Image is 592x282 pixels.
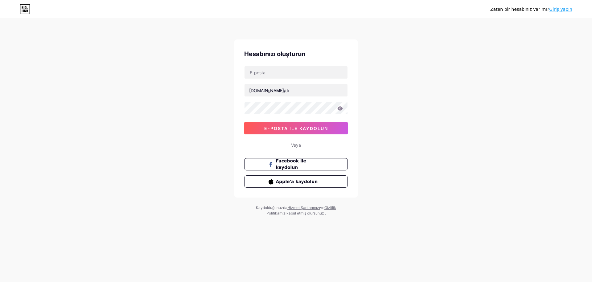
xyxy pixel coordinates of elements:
a: Hizmet Şartlarımızı [287,205,320,210]
button: Apple'a kaydolun [244,175,348,188]
button: Facebook ile kaydolun [244,158,348,170]
font: [DOMAIN_NAME]/ [249,88,286,93]
button: e-posta ile kaydolun [244,122,348,134]
font: e-posta ile kaydolun [264,126,328,131]
a: Giriş yapın [549,7,572,12]
font: ve [320,205,324,210]
font: Veya [291,142,301,148]
font: Apple'a kaydolun [276,179,318,184]
input: E-posta [245,66,347,79]
font: kabul etmiş olursunuz . [286,211,326,215]
input: kullanıcı adı [245,84,347,96]
font: Hesabınızı oluşturun [244,50,305,58]
font: Facebook ile kaydolun [276,158,306,170]
font: Kaydolduğunuzda [256,205,287,210]
font: Zaten bir hesabınız var mı? [490,7,549,12]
